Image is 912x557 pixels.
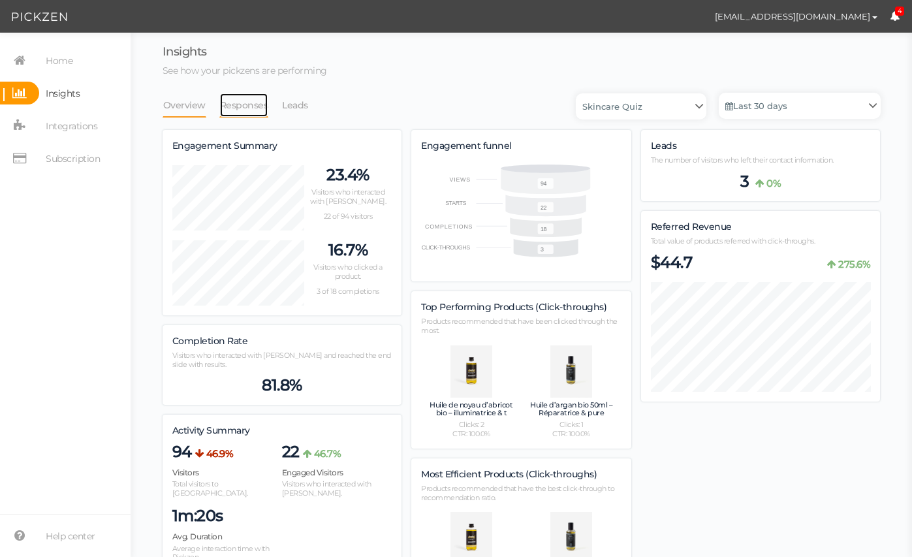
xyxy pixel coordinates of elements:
[281,93,309,118] a: Leads
[281,93,322,118] li: Leads
[524,401,618,417] h4: Huile d’argan bio 50ml – Réparatrice & pure
[552,421,590,439] span: Clicks: 1 CTR: 100.0%
[541,226,548,232] text: 18
[46,116,97,136] span: Integrations
[766,177,781,189] b: 0%
[715,11,870,22] span: [EMAIL_ADDRESS][DOMAIN_NAME]
[541,247,544,253] text: 3
[421,301,606,313] span: Top Performing Products (Click-throughs)
[163,44,207,59] span: Insights
[304,165,392,185] p: 23.4%
[313,263,383,281] span: Visitors who clicked a product.
[651,155,834,165] span: The number of visitors who left their contact information.
[206,447,234,460] b: 46.9%
[452,421,490,439] span: Clicks: 2 CTR: 100.0%
[895,7,905,16] span: 4
[46,148,100,169] span: Subscription
[172,424,250,436] span: Activity Summary
[304,212,392,221] p: 22 of 94 visitors
[172,506,223,526] span: 1m:20s
[282,479,371,498] span: Visitors who interacted with [PERSON_NAME].
[304,287,392,296] p: 3 of 18 completions
[421,140,512,151] span: Engagement funnel
[46,83,80,104] span: Insights
[541,204,548,211] text: 22
[421,484,614,502] span: Products recommended that have the best click-through to recommendation ratio.
[46,50,72,71] span: Home
[424,401,518,417] h4: Huile de noyau d’abricot bio – illuminatrice & t
[172,479,248,498] span: Total visitors to [GEOGRAPHIC_DATA].
[314,447,341,460] b: 46.7%
[651,236,815,246] span: Total value of products referred with click-throughs.
[651,253,693,272] span: $44.7
[680,5,702,28] img: d6920b405233363a3432cc7f87f2482d
[282,468,343,477] span: Engaged Visitors
[219,93,282,118] li: Responses
[838,258,870,270] b: 275.6%
[163,93,206,118] a: Overview
[163,65,327,76] span: See how your pickzens are performing
[702,5,890,27] button: [EMAIL_ADDRESS][DOMAIN_NAME]
[172,442,192,462] span: 94
[172,532,282,541] h4: Avg. Duration
[304,240,392,260] p: 16.7%
[651,221,732,232] span: Referred Revenue
[421,468,597,480] span: Most Efficient Products (Click-throughs)
[719,93,881,119] a: Last 30 days
[172,335,248,347] span: Completion Rate
[541,180,548,187] text: 94
[163,93,219,118] li: Overview
[172,468,199,477] span: Visitors
[172,351,391,369] span: Visitors who interacted with [PERSON_NAME] and reached the end slide with results.
[282,442,300,462] span: 22
[651,140,677,152] label: Leads
[46,526,95,547] span: Help center
[421,317,618,335] span: Products recommended that have been clicked through the most.
[425,223,473,230] text: COMPLETIONS
[172,140,277,151] span: Engagement Summary
[262,375,302,395] span: 81.8%
[446,200,467,206] text: STARTS
[219,93,269,118] a: Responses
[12,9,67,25] img: Pickzen logo
[422,244,471,251] text: CLICK-THROUGHS
[740,172,749,191] span: 3
[310,187,386,206] span: Visitors who interacted with [PERSON_NAME].
[450,176,471,182] text: VIEWS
